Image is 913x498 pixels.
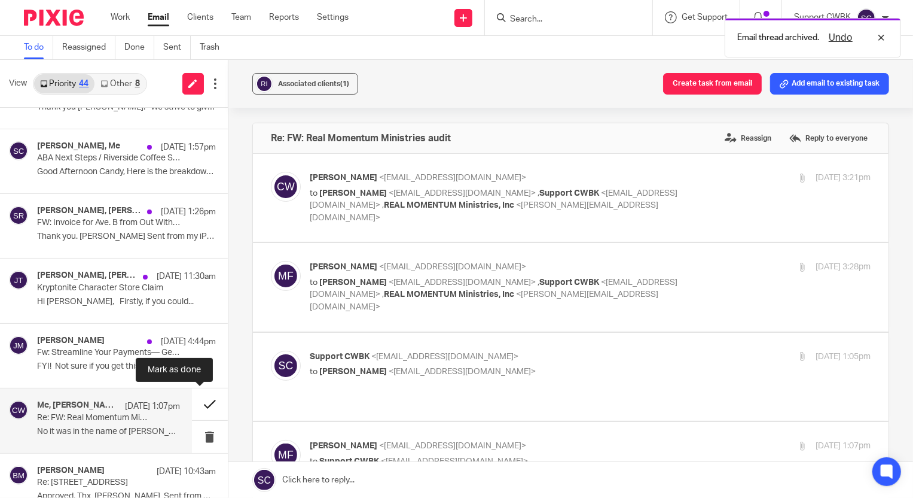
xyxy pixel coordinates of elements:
p: [DATE] 1:07pm [125,400,180,412]
a: Reports [269,11,299,23]
p: Kryptonite Character Store Claim [37,283,180,293]
div: 44 [79,80,88,88]
img: svg%3E [9,271,28,290]
span: <[EMAIL_ADDRESS][DOMAIN_NAME]> [379,442,526,450]
p: Re: FW: Real Momentum Ministries audit [37,413,151,423]
p: [DATE] 1:26pm [161,206,216,218]
span: View [9,77,27,90]
span: , [382,201,384,209]
img: svg%3E [857,8,876,28]
img: svg%3E [271,351,301,381]
span: , [538,189,539,198]
p: [DATE] 3:28pm [816,261,871,274]
a: Clients [187,11,213,23]
button: Create task from email [663,73,762,95]
img: svg%3E [9,336,28,355]
span: to [310,189,317,198]
p: Thank you [PERSON_NAME]! We strive to give... [37,102,216,113]
a: Done [124,36,154,59]
h4: [PERSON_NAME] [37,336,105,346]
span: [PERSON_NAME] [319,368,387,376]
img: svg%3E [271,261,301,291]
p: [DATE] 1:05pm [816,351,871,363]
h4: Re: FW: Real Momentum Ministries audit [271,132,451,144]
span: , [538,278,539,287]
p: [DATE] 3:21pm [816,172,871,184]
span: <[EMAIL_ADDRESS][DOMAIN_NAME]> [389,278,536,287]
span: <[PERSON_NAME][EMAIL_ADDRESS][DOMAIN_NAME]> [310,201,658,222]
p: [DATE] 1:07pm [816,440,871,453]
p: Good Afternoon Candy, Here is the breakdown for... [37,167,216,177]
span: <[EMAIL_ADDRESS][DOMAIN_NAME]> [389,189,536,198]
a: Trash [200,36,228,59]
img: svg%3E [9,141,28,160]
a: Team [231,11,251,23]
img: svg%3E [271,440,301,470]
p: FW: Invoice for Ave. B from Out With The Old Junk Removal [37,218,180,228]
span: <[EMAIL_ADDRESS][DOMAIN_NAME]> [371,353,518,361]
p: ABA Next Steps / Riverside Coffee Shop Invoices [37,153,180,163]
h4: [PERSON_NAME], Me [37,141,120,151]
span: [PERSON_NAME] [319,278,387,287]
img: svg%3E [9,466,28,485]
label: Reply to everyone [786,129,871,147]
span: to [310,457,317,466]
button: Undo [825,31,856,45]
img: Pixie [24,10,84,26]
span: <[EMAIL_ADDRESS][DOMAIN_NAME]> [379,263,526,271]
label: Reassign [722,129,774,147]
p: Email thread archived. [737,32,819,44]
span: to [310,278,317,287]
a: To do [24,36,53,59]
span: REAL MOMENTUM Ministries, Inc [384,290,514,299]
h4: [PERSON_NAME], [PERSON_NAME] [37,206,141,216]
h4: [PERSON_NAME] [37,466,105,476]
span: <[EMAIL_ADDRESS][DOMAIN_NAME]> [389,368,536,376]
p: [DATE] 10:43am [157,466,216,478]
a: Reassigned [62,36,115,59]
div: 8 [135,80,140,88]
a: Other8 [94,74,145,93]
span: Support CWBK [539,278,599,287]
p: [DATE] 11:30am [157,271,216,283]
span: [PERSON_NAME] [319,189,387,198]
a: Work [111,11,130,23]
p: Hi [PERSON_NAME], Firstly, if you could... [37,297,216,307]
button: Associated clients(1) [252,73,358,95]
span: Support CWBK [539,189,599,198]
button: Add email to existing task [770,73,889,95]
span: , [382,290,384,299]
img: svg%3E [255,75,273,93]
span: <[EMAIL_ADDRESS][DOMAIN_NAME]> [379,174,526,182]
p: [DATE] 4:44pm [161,336,216,348]
span: Support CWBK [310,353,370,361]
a: Priority44 [34,74,94,93]
a: Settings [317,11,349,23]
span: <[EMAIL_ADDRESS][DOMAIN_NAME]> [381,457,528,466]
span: [PERSON_NAME] [310,263,377,271]
p: Thank you. [PERSON_NAME] Sent from my iPhone On Aug... [37,232,216,242]
span: [PERSON_NAME] [310,442,377,450]
img: svg%3E [9,206,28,225]
span: [PERSON_NAME] [310,174,377,182]
p: No it was in the name of [PERSON_NAME][GEOGRAPHIC_DATA]. I didn’t... [37,427,180,437]
p: FYI! Not sure if you get this or if Bill... [37,362,216,372]
span: REAL MOMENTUM Ministries, Inc [384,201,514,209]
span: Associated clients [278,80,349,87]
p: Fw: Streamline Your Payments— Get Early Access to Our New Feature! [37,348,180,358]
span: Support CWBK [319,457,379,466]
img: svg%3E [9,400,28,420]
a: Sent [163,36,191,59]
p: [DATE] 1:57pm [161,141,216,153]
img: svg%3E [271,172,301,202]
span: to [310,368,317,376]
p: Re: [STREET_ADDRESS] [37,478,180,488]
a: Email [148,11,169,23]
span: (1) [340,80,349,87]
h4: [PERSON_NAME], [PERSON_NAME] [37,271,137,281]
h4: Me, [PERSON_NAME], [PERSON_NAME] [37,400,119,411]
